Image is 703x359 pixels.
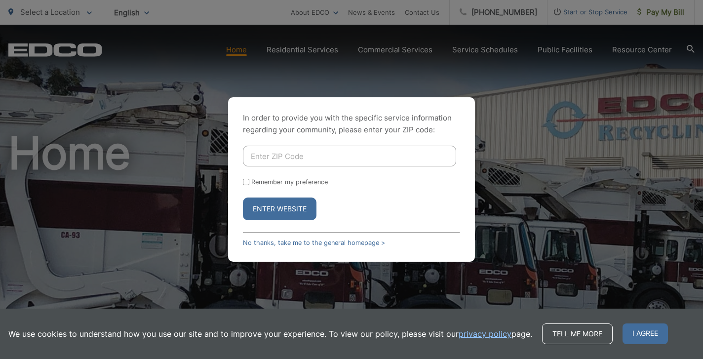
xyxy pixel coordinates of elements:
[542,323,613,344] a: Tell me more
[8,328,532,340] p: We use cookies to understand how you use our site and to improve your experience. To view our pol...
[243,146,456,166] input: Enter ZIP Code
[623,323,668,344] span: I agree
[459,328,511,340] a: privacy policy
[243,198,316,220] button: Enter Website
[243,112,460,136] p: In order to provide you with the specific service information regarding your community, please en...
[251,178,328,186] label: Remember my preference
[243,239,385,246] a: No thanks, take me to the general homepage >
